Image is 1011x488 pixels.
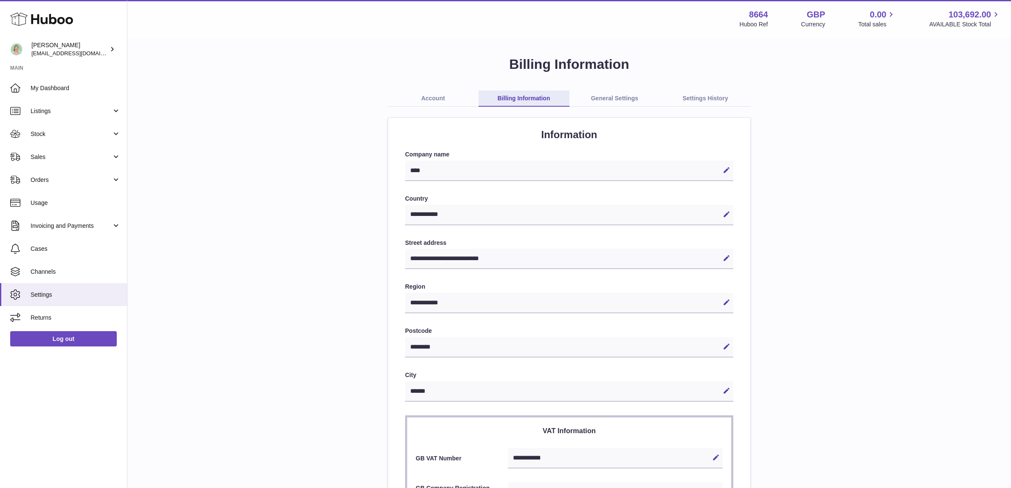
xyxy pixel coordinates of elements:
span: Usage [31,199,121,207]
label: Postcode [405,327,733,335]
span: Cases [31,245,121,253]
div: [PERSON_NAME] [31,41,108,57]
span: Returns [31,314,121,322]
span: Channels [31,268,121,276]
a: 0.00 Total sales [858,9,896,28]
img: internalAdmin-8664@internal.huboo.com [10,43,23,56]
label: City [405,371,733,379]
label: Region [405,283,733,291]
a: 103,692.00 AVAILABLE Stock Total [929,9,1001,28]
span: Settings [31,291,121,299]
span: Stock [31,130,112,138]
div: Huboo Ref [740,20,768,28]
span: Invoicing and Payments [31,222,112,230]
a: Billing Information [479,91,569,107]
label: GB VAT Number [416,454,508,462]
a: General Settings [569,91,660,107]
strong: 8664 [749,9,768,20]
a: Settings History [660,91,751,107]
strong: GBP [807,9,825,20]
span: Listings [31,107,112,115]
a: Account [388,91,479,107]
span: 103,692.00 [949,9,991,20]
span: Total sales [858,20,896,28]
label: Country [405,195,733,203]
span: Orders [31,176,112,184]
h2: Information [405,128,733,142]
span: [EMAIL_ADDRESS][DOMAIN_NAME] [31,50,125,57]
label: Street address [405,239,733,247]
a: Log out [10,331,117,346]
span: AVAILABLE Stock Total [929,20,1001,28]
span: 0.00 [870,9,887,20]
span: Sales [31,153,112,161]
span: My Dashboard [31,84,121,92]
div: Currency [801,20,825,28]
h3: VAT Information [416,426,723,435]
h1: Billing Information [141,55,997,74]
label: Company name [405,150,733,159]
